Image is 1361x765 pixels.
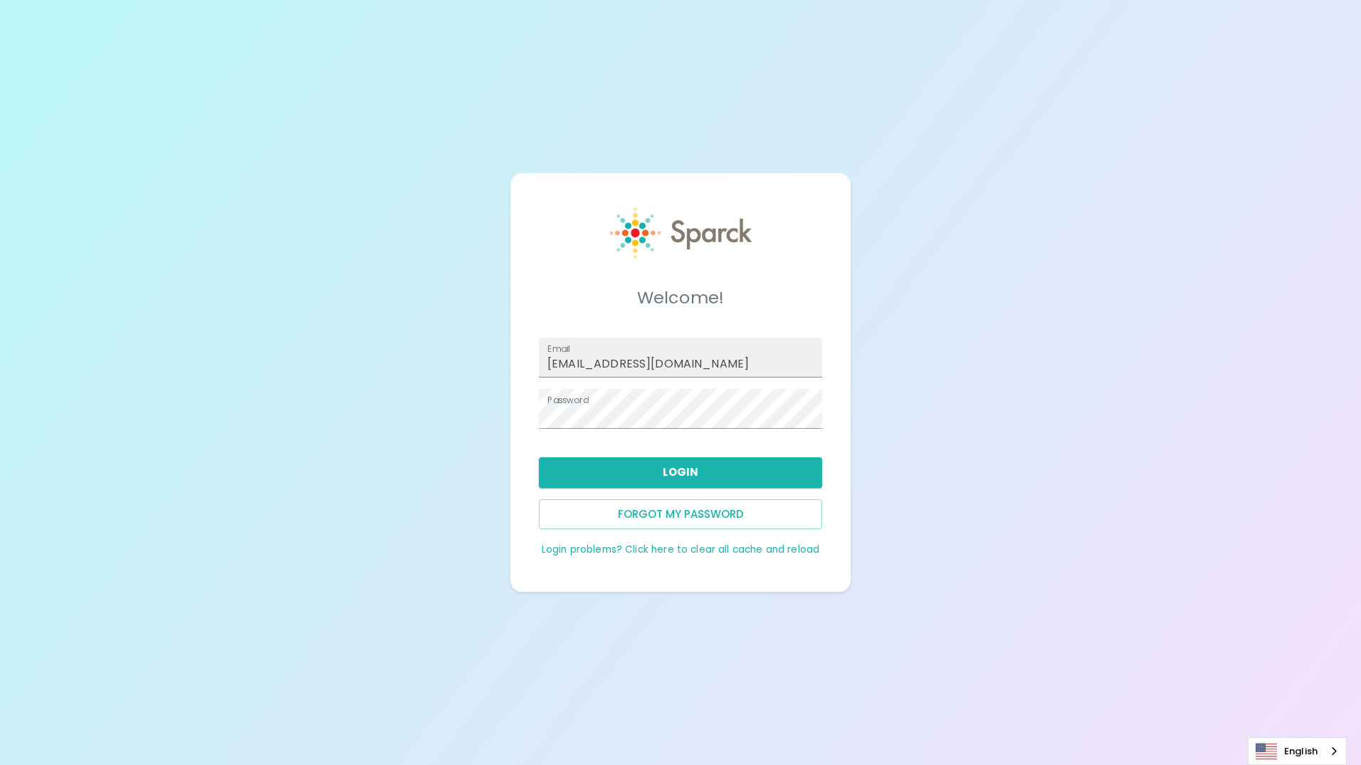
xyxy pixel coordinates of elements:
aside: Language selected: English [1248,737,1347,765]
label: Email [547,343,570,355]
a: English [1249,738,1346,764]
h5: Welcome! [539,286,822,309]
img: Sparck logo [610,207,752,259]
div: Language [1248,737,1347,765]
label: Password [547,394,589,406]
button: Forgot my password [539,499,822,529]
button: Login [539,457,822,487]
a: Login problems? Click here to clear all cache and reload [542,543,819,556]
